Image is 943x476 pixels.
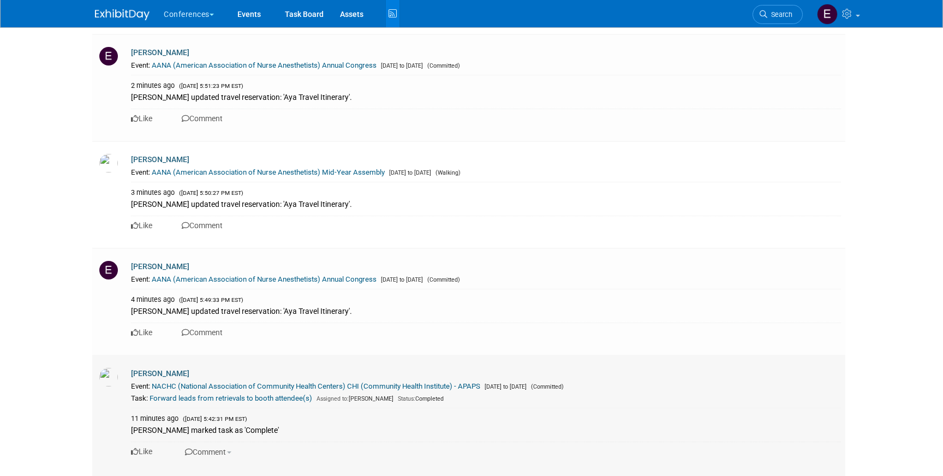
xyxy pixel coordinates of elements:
span: ([DATE] 5:50:27 PM EST) [176,189,243,197]
span: Event: [131,168,150,176]
span: [PERSON_NAME] [314,395,393,402]
a: AANA (American Association of Nurse Anesthetists) Annual Congress [152,275,377,283]
span: 3 minutes ago [131,188,175,197]
a: Comment [182,328,223,337]
span: ([DATE] 5:51:23 PM EST) [176,82,243,90]
span: Search [767,10,792,19]
span: ([DATE] 5:42:31 PM EST) [180,415,247,423]
span: Event: [131,382,150,390]
img: ExhibitDay [95,9,150,20]
span: ([DATE] 5:49:33 PM EST) [176,296,243,304]
span: Event: [131,61,150,69]
span: Assigned to: [317,395,349,402]
a: AANA (American Association of Nurse Anesthetists) Annual Congress [152,61,377,69]
a: Like [131,221,152,230]
span: 2 minutes ago [131,81,175,90]
span: [DATE] to [DATE] [378,276,423,283]
a: Like [131,328,152,337]
span: Task: [131,394,148,402]
img: Erin Anderson [817,4,838,25]
a: Forward leads from retrievals to booth attendee(s) [150,394,312,402]
a: [PERSON_NAME] [131,369,189,378]
span: [DATE] to [DATE] [378,62,423,69]
span: Event: [131,275,150,283]
span: (Committed) [425,62,460,69]
a: [PERSON_NAME] [131,48,189,57]
span: [DATE] to [DATE] [482,383,527,390]
div: [PERSON_NAME] updated travel reservation: 'Aya Travel Itinerary'. [131,91,841,103]
img: E.jpg [99,261,118,279]
span: (Walking) [433,169,461,176]
a: Comment [182,221,223,230]
span: Completed [395,395,444,402]
div: [PERSON_NAME] updated travel reservation: 'Aya Travel Itinerary'. [131,305,841,317]
a: [PERSON_NAME] [131,155,189,164]
a: [PERSON_NAME] [131,262,189,271]
button: Comment [182,446,235,458]
span: (Committed) [425,276,460,283]
a: AANA (American Association of Nurse Anesthetists) Mid-Year Assembly [152,168,385,176]
span: Status: [398,395,415,402]
a: Like [131,114,152,123]
span: (Committed) [528,383,564,390]
div: [PERSON_NAME] updated travel reservation: 'Aya Travel Itinerary'. [131,198,841,210]
a: Like [131,447,152,456]
img: E.jpg [99,47,118,66]
a: NACHC (National Association of Community Health Centers) CHI (Community Health Institute) - APAPS [152,382,480,390]
span: 11 minutes ago [131,414,178,423]
div: [PERSON_NAME] marked task as 'Complete' [131,424,841,436]
span: 4 minutes ago [131,295,175,304]
a: Search [753,5,803,24]
span: [DATE] to [DATE] [386,169,431,176]
a: Comment [182,114,223,123]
